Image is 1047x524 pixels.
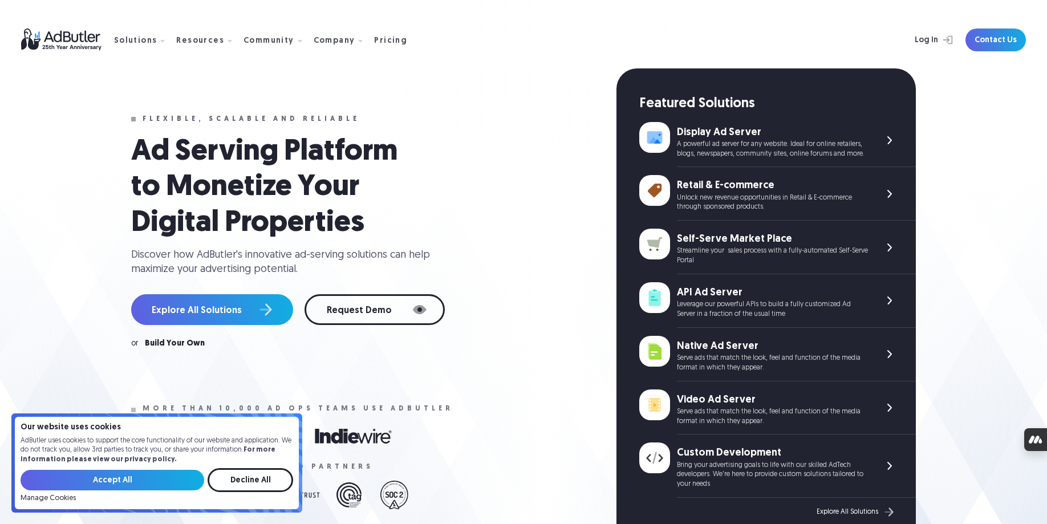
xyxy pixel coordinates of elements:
[639,221,916,274] a: Self-Serve Market Place Streamline your sales process with a fully-automated Self-Serve Portal
[884,29,959,51] a: Log In
[677,407,868,426] div: Serve ads that match the look, feel and function of the media format in which they appear.
[145,340,205,348] a: Build Your Own
[244,37,294,45] div: Community
[677,393,868,407] div: Video Ad Server
[639,328,916,381] a: Native Ad Server Serve ads that match the look, feel and function of the media format in which th...
[114,37,157,45] div: Solutions
[677,140,868,159] div: A powerful ad server for any website. Ideal for online retailers, blogs, newspapers, community si...
[131,248,439,277] div: Discover how AdButler's innovative ad-serving solutions can help maximize your advertising potent...
[374,37,407,45] div: Pricing
[639,114,916,168] a: Display Ad Server A powerful ad server for any website. Ideal for online retailers, blogs, newspa...
[639,434,916,498] a: Custom Development Bring your advertising goals to life with our skilled AdTech developers. We're...
[817,505,896,519] a: Explore All Solutions
[677,339,868,354] div: Native Ad Server
[21,436,293,465] p: AdButler uses cookies to support the core functionality of our website and application. We do not...
[639,274,916,328] a: API Ad Server Leverage our powerful APIs to build a fully customized Ad Server in a fraction of t...
[677,300,868,319] div: Leverage our powerful APIs to build a fully customized Ad Server in a fraction of the usual time
[677,232,868,246] div: Self-Serve Market Place
[677,446,868,460] div: Custom Development
[677,178,868,193] div: Retail & E-commerce
[817,508,878,516] div: Explore All Solutions
[677,461,868,489] div: Bring your advertising goals to life with our skilled AdTech developers. We're here to provide cu...
[131,340,138,348] div: or
[176,37,224,45] div: Resources
[677,354,868,373] div: Serve ads that match the look, feel and function of the media format in which they appear.
[21,470,204,490] input: Accept All
[21,494,76,502] a: Manage Cookies
[677,125,868,140] div: Display Ad Server
[131,135,428,241] h1: Ad Serving Platform to Monetize Your Digital Properties
[131,294,293,325] a: Explore All Solutions
[677,193,868,213] div: Unlock new revenue opportunities in Retail & E-commerce through sponsored products.
[143,405,453,413] div: More than 10,000 ad ops teams use adbutler
[374,35,416,45] a: Pricing
[143,115,360,123] div: Flexible, scalable and reliable
[677,246,868,266] div: Streamline your sales process with a fully-automated Self-Serve Portal
[305,294,445,325] a: Request Demo
[677,286,868,300] div: API Ad Server
[639,167,916,221] a: Retail & E-commerce Unlock new revenue opportunities in Retail & E-commerce through sponsored pro...
[639,95,916,114] div: Featured Solutions
[208,468,293,492] input: Decline All
[639,381,916,435] a: Video Ad Server Serve ads that match the look, feel and function of the media format in which the...
[21,424,293,432] h4: Our website uses cookies
[314,37,355,45] div: Company
[965,29,1026,51] a: Contact Us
